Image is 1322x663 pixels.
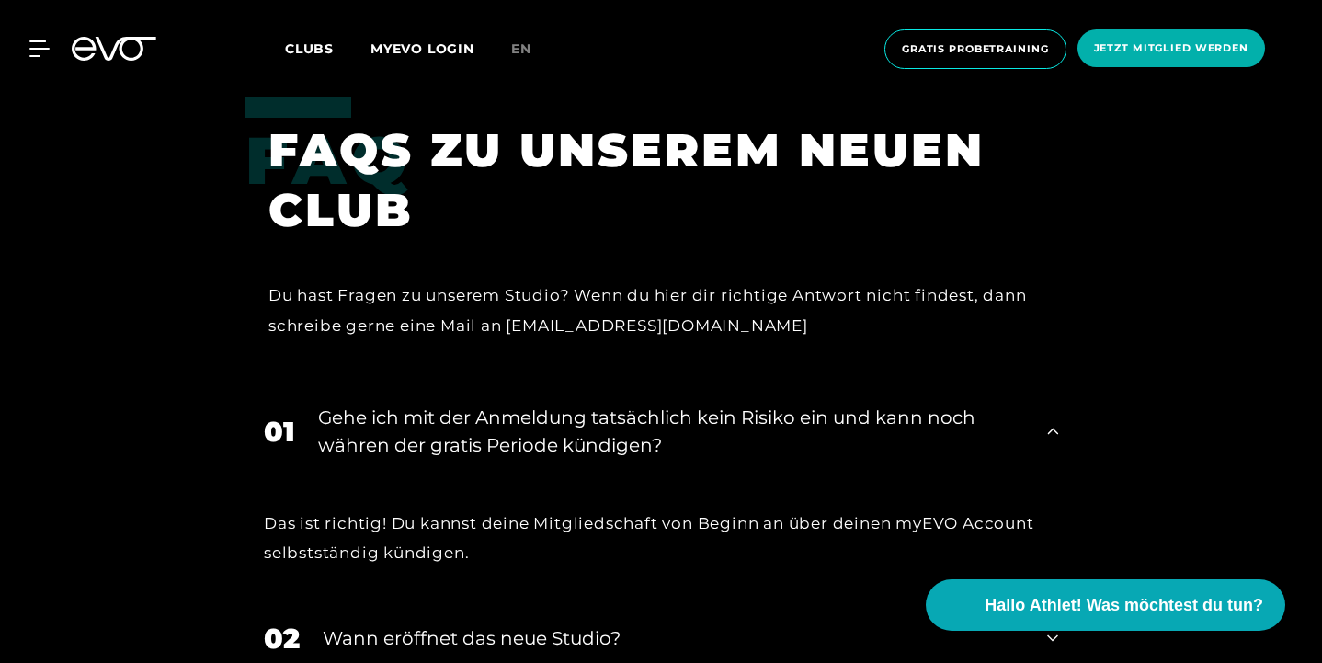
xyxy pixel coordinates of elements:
span: en [511,40,531,57]
span: Hallo Athlet! Was möchtest du tun? [985,593,1263,618]
span: Clubs [285,40,334,57]
a: en [511,39,553,60]
span: Jetzt Mitglied werden [1094,40,1248,56]
div: Du hast Fragen zu unserem Studio? Wenn du hier dir richtige Antwort nicht findest, dann schreibe ... [268,280,1031,340]
div: Gehe ich mit der Anmeldung tatsächlich kein Risiko ein und kann noch währen der gratis Periode kü... [318,404,1024,459]
a: MYEVO LOGIN [370,40,474,57]
div: 02 [264,618,300,659]
div: Wann eröffnet das neue Studio? [323,624,1024,652]
button: Hallo Athlet! Was möchtest du tun? [926,579,1285,631]
div: Das ist richtig! Du kannst deine Mitgliedschaft von Beginn an über deinen myEVO Account selbststä... [264,509,1058,568]
span: Gratis Probetraining [902,41,1049,57]
a: Clubs [285,40,370,57]
a: Gratis Probetraining [879,29,1072,69]
div: 01 [264,411,295,452]
h1: FAQS ZU UNSEREM NEUEN CLUB [268,120,1031,240]
a: Jetzt Mitglied werden [1072,29,1271,69]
